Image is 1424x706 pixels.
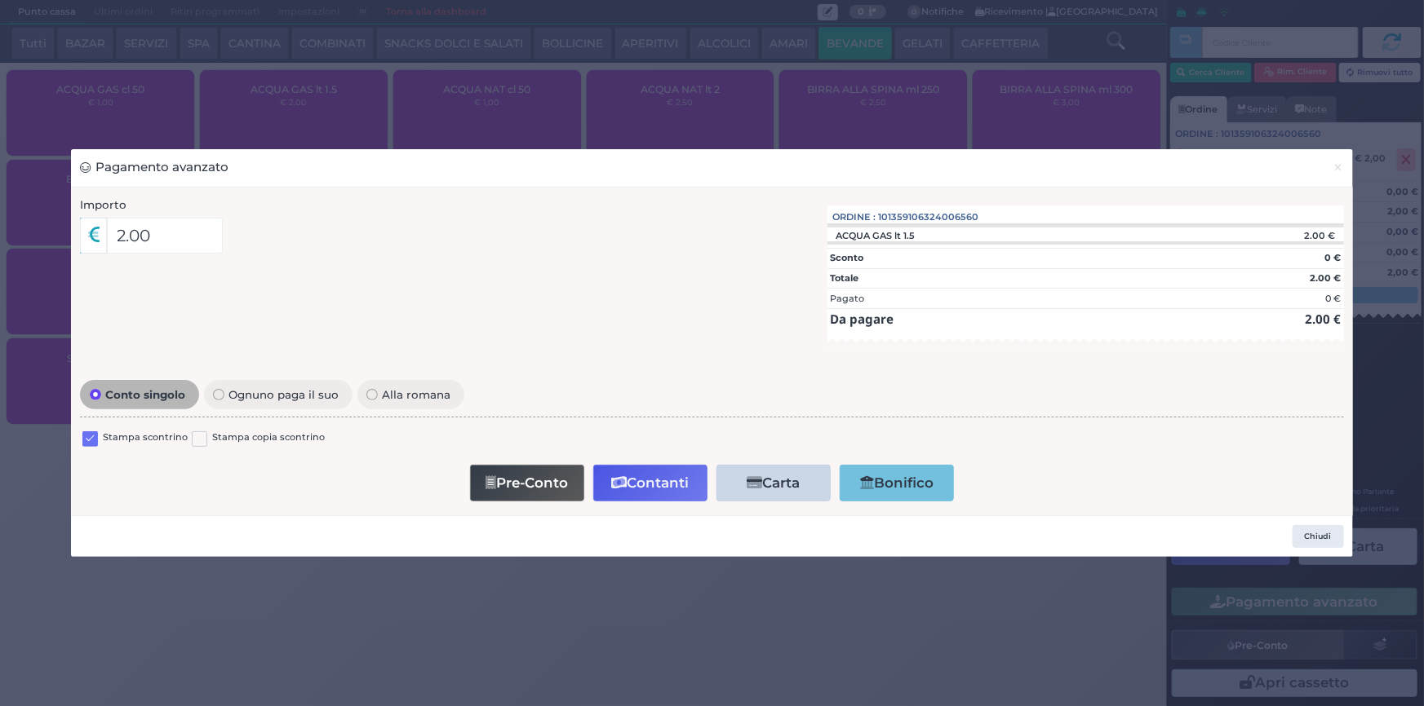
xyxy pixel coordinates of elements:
[378,389,455,400] span: Alla romana
[830,292,864,306] div: Pagato
[593,465,708,501] button: Contanti
[101,389,190,400] span: Conto singolo
[840,465,954,501] button: Bonifico
[1214,230,1343,241] div: 2.00 €
[830,272,858,284] strong: Totale
[1293,525,1344,548] button: Chiudi
[1305,311,1341,327] strong: 2.00 €
[224,389,344,400] span: Ognuno paga il suo
[107,218,224,254] input: Es. 30.99
[830,311,894,327] strong: Da pagare
[1324,252,1341,263] strong: 0 €
[80,158,228,177] h3: Pagamento avanzato
[827,230,924,241] div: ACQUA GAS lt 1.5
[879,210,979,224] span: 101359106324006560
[1325,292,1341,306] div: 0 €
[1324,149,1352,186] button: Chiudi
[830,252,863,263] strong: Sconto
[1333,158,1344,176] span: ×
[716,465,831,501] button: Carta
[833,210,876,224] span: Ordine :
[470,465,584,501] button: Pre-Conto
[212,430,325,446] label: Stampa copia scontrino
[80,196,126,213] label: Importo
[103,430,188,446] label: Stampa scontrino
[1310,272,1341,284] strong: 2.00 €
